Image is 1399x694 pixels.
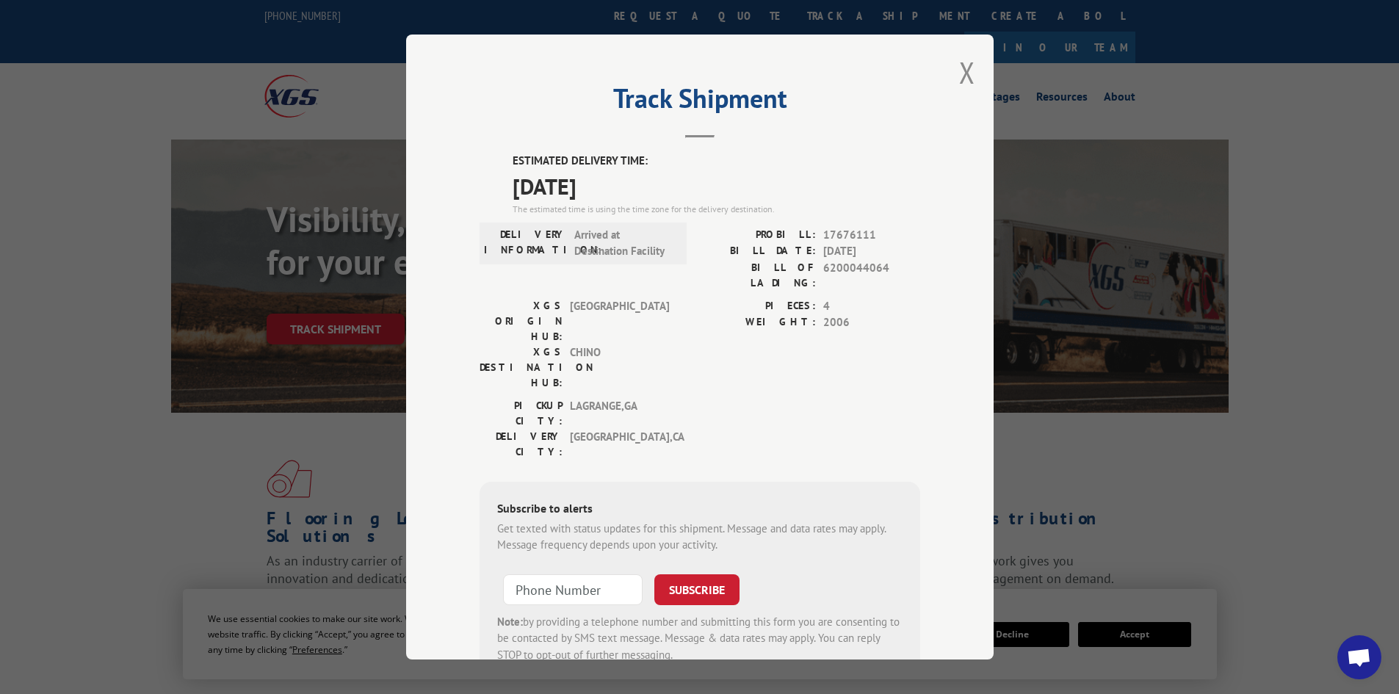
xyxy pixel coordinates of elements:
[570,344,669,391] span: CHINO
[497,615,523,629] strong: Note:
[574,227,673,260] span: Arrived at Destination Facility
[823,298,920,315] span: 4
[480,298,563,344] label: XGS ORIGIN HUB:
[823,260,920,291] span: 6200044064
[497,499,903,521] div: Subscribe to alerts
[959,53,975,92] button: Close modal
[654,574,740,605] button: SUBSCRIBE
[1337,635,1381,679] div: Open chat
[513,153,920,170] label: ESTIMATED DELIVERY TIME:
[480,344,563,391] label: XGS DESTINATION HUB:
[513,203,920,216] div: The estimated time is using the time zone for the delivery destination.
[570,429,669,460] span: [GEOGRAPHIC_DATA] , CA
[570,398,669,429] span: LAGRANGE , GA
[700,243,816,260] label: BILL DATE:
[823,243,920,260] span: [DATE]
[503,574,643,605] input: Phone Number
[484,227,567,260] label: DELIVERY INFORMATION:
[480,429,563,460] label: DELIVERY CITY:
[480,398,563,429] label: PICKUP CITY:
[823,227,920,244] span: 17676111
[700,314,816,331] label: WEIGHT:
[823,314,920,331] span: 2006
[700,260,816,291] label: BILL OF LADING:
[700,298,816,315] label: PIECES:
[497,614,903,664] div: by providing a telephone number and submitting this form you are consenting to be contacted by SM...
[700,227,816,244] label: PROBILL:
[513,170,920,203] span: [DATE]
[480,88,920,116] h2: Track Shipment
[570,298,669,344] span: [GEOGRAPHIC_DATA]
[497,521,903,554] div: Get texted with status updates for this shipment. Message and data rates may apply. Message frequ...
